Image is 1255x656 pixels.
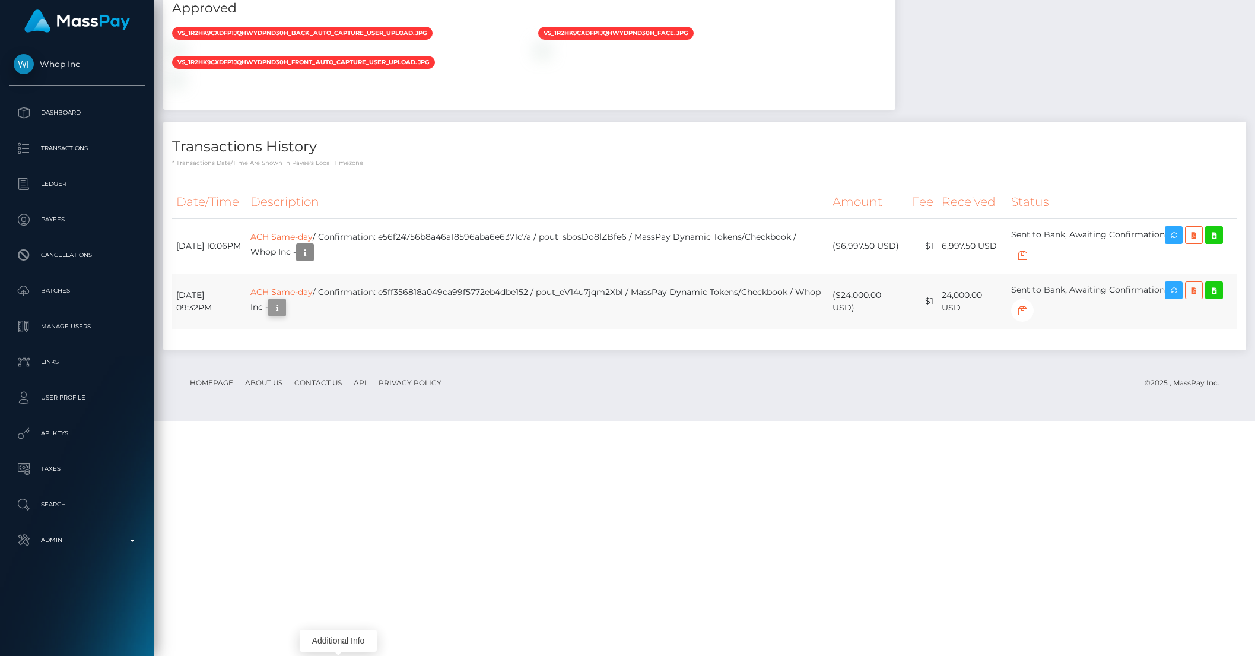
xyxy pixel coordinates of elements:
a: API Keys [9,419,145,448]
td: 6,997.50 USD [938,218,1007,274]
a: ACH Same-day [250,287,313,297]
a: Taxes [9,454,145,484]
a: Ledger [9,169,145,199]
th: Date/Time [172,186,246,218]
p: Search [14,496,141,514]
a: Batches [9,276,145,306]
a: Admin [9,525,145,555]
td: $1 [907,274,938,329]
a: Dashboard [9,98,145,128]
p: Admin [14,531,141,549]
p: Ledger [14,175,141,193]
a: User Profile [9,383,145,413]
td: Sent to Bank, Awaiting Confirmation [1007,274,1237,329]
td: Sent to Bank, Awaiting Confirmation [1007,218,1237,274]
p: * Transactions date/time are shown in payee's local timezone [172,159,1237,167]
p: Taxes [14,460,141,478]
td: ($6,997.50 USD) [828,218,908,274]
div: Additional Info [300,630,377,652]
th: Status [1007,186,1237,218]
span: vs_1R2HK9CXdfp1jQhWYdpnD30H_back_auto_capture_user_upload.jpg [172,27,433,40]
a: ACH Same-day [250,232,313,242]
th: Fee [907,186,938,218]
a: API [349,373,371,392]
div: © 2025 , MassPay Inc. [1145,376,1228,389]
td: / Confirmation: e5ff356818a049ca99f5772eb4dbe152 / pout_eV14u7jqm2Xbl / MassPay Dynamic Tokens/Ch... [246,274,828,329]
th: Amount [828,186,908,218]
a: Contact Us [290,373,347,392]
img: vr_1R2HPmCXdfp1jQhWIYcPU1Ixfile_1R2HPECXdfp1jQhWBw89a6Gu [172,45,182,55]
a: Privacy Policy [374,373,446,392]
span: vs_1R2HK9CXdfp1jQhWYdpnD30H_front_auto_capture_user_upload.jpg [172,56,435,69]
img: vr_1R2HPmCXdfp1jQhWIYcPU1Ixfile_1R2HPgCXdfp1jQhW9cRXbYFa [538,45,548,55]
h4: Transactions History [172,137,1237,157]
td: $1 [907,218,938,274]
p: Cancellations [14,246,141,264]
a: Transactions [9,134,145,163]
img: vr_1R2HPmCXdfp1jQhWIYcPU1Ixfile_1R2HP0CXdfp1jQhWmfHf5mUB [172,74,182,84]
span: Whop Inc [9,59,145,69]
p: API Keys [14,424,141,442]
img: Whop Inc [14,54,34,74]
a: Links [9,347,145,377]
a: About Us [240,373,287,392]
td: ($24,000.00 USD) [828,274,908,329]
img: MassPay Logo [24,9,130,33]
td: / Confirmation: e56f24756b8a46a18596aba6e6371c7a / pout_sbosDo8lZBfe6 / MassPay Dynamic Tokens/Ch... [246,218,828,274]
a: Payees [9,205,145,234]
a: Cancellations [9,240,145,270]
p: User Profile [14,389,141,407]
p: Manage Users [14,318,141,335]
td: 24,000.00 USD [938,274,1007,329]
td: [DATE] 09:32PM [172,274,246,329]
a: Search [9,490,145,519]
span: vs_1R2HK9CXdfp1jQhWYdpnD30H_face.jpg [538,27,694,40]
th: Received [938,186,1007,218]
a: Manage Users [9,312,145,341]
p: Batches [14,282,141,300]
p: Payees [14,211,141,229]
td: [DATE] 10:06PM [172,218,246,274]
th: Description [246,186,828,218]
p: Links [14,353,141,371]
a: Homepage [185,373,238,392]
p: Transactions [14,140,141,157]
p: Dashboard [14,104,141,122]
